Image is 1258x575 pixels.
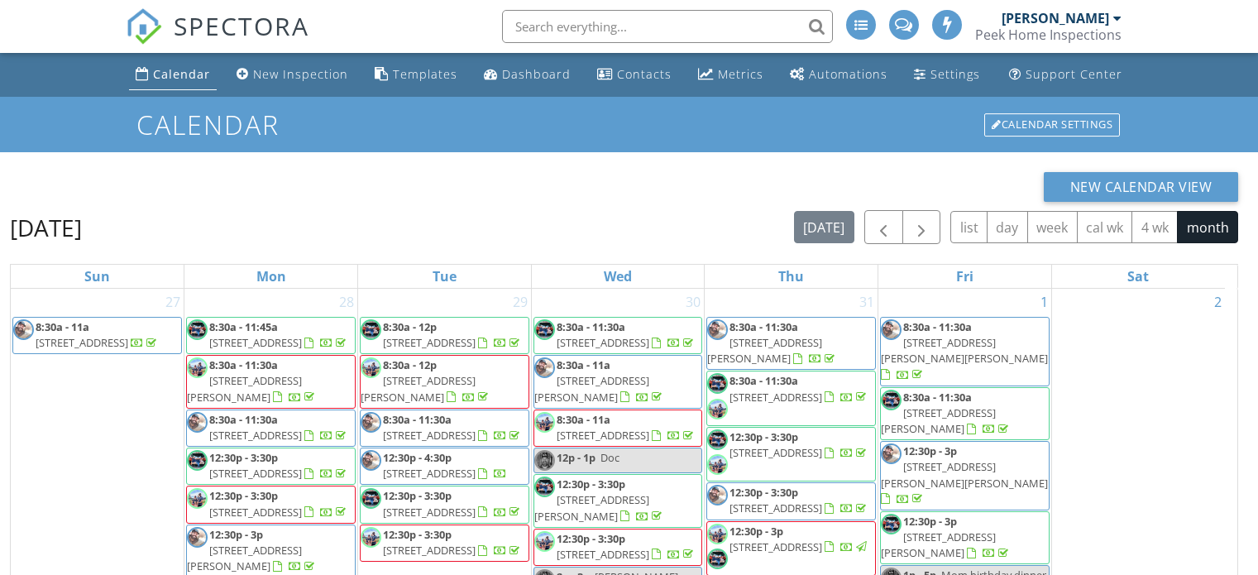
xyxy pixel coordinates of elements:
span: 12:30p - 3:30p [557,531,625,546]
span: [STREET_ADDRESS] [383,466,476,481]
span: [STREET_ADDRESS] [557,335,649,350]
span: 12:30p - 3:30p [209,450,278,465]
span: 8:30a - 11a [557,412,610,427]
span: 8:30a - 11:30a [903,319,972,334]
span: 12:30p - 3p [209,527,263,542]
img: d2ca7be661894a559240ee53c18606e3.jpeg [534,477,555,497]
span: [STREET_ADDRESS] [729,390,822,405]
span: [STREET_ADDRESS] [729,539,822,554]
a: Go to August 1, 2025 [1037,289,1051,315]
span: 12:30p - 3p [903,514,957,529]
a: 8:30a - 11:30a [STREET_ADDRESS][PERSON_NAME] [706,317,876,371]
img: sexappeal.jpg [881,319,902,340]
div: Peek Home Inspections [975,26,1122,43]
div: Calendar Settings [984,113,1120,137]
button: [DATE] [794,211,854,243]
div: Templates [393,66,457,82]
a: 12:30p - 3:30p [STREET_ADDRESS] [209,450,349,481]
a: 8:30a - 11:30a [STREET_ADDRESS][PERSON_NAME] [707,319,838,366]
h2: [DATE] [10,211,82,244]
a: 12:30p - 3:30p [STREET_ADDRESS] [186,448,356,485]
a: 8:30a - 12p [STREET_ADDRESS][PERSON_NAME] [360,355,529,409]
button: week [1027,211,1078,243]
img: sexappeal.jpg [187,527,208,548]
img: d2ca7be661894a559240ee53c18606e3.jpeg [187,450,208,471]
a: 8:30a - 11a [STREET_ADDRESS][PERSON_NAME] [533,355,703,409]
img: sexappeal.jpg [187,412,208,433]
a: 8:30a - 11:30a [STREET_ADDRESS][PERSON_NAME][PERSON_NAME] [881,319,1048,382]
img: sexappeal.jpg [13,319,34,340]
img: thumbnail_img_7565.jpg [707,524,728,544]
a: 8:30a - 11:30a [STREET_ADDRESS][PERSON_NAME] [881,390,1012,436]
span: 12:30p - 3:30p [729,485,798,500]
img: d2ca7be661894a559240ee53c18606e3.jpeg [534,319,555,340]
span: [STREET_ADDRESS] [209,466,302,481]
a: Automations (Advanced) [783,60,894,90]
a: 8:30a - 11a [STREET_ADDRESS] [36,319,160,350]
a: 12:30p - 3:30p [STREET_ADDRESS] [360,525,529,562]
span: [STREET_ADDRESS] [383,505,476,520]
img: sexappeal.jpg [881,443,902,464]
a: 8:30a - 12p [STREET_ADDRESS] [383,319,523,350]
span: [STREET_ADDRESS][PERSON_NAME] [707,335,822,366]
a: Support Center [1002,60,1129,90]
a: Monday [253,265,289,288]
span: 8:30a - 12p [383,319,437,334]
a: Wednesday [600,265,635,288]
img: sexappeal.jpg [534,357,555,378]
span: [STREET_ADDRESS][PERSON_NAME] [187,543,302,573]
span: 8:30a - 11:30a [209,357,278,372]
div: Automations [809,66,887,82]
input: Search everything... [502,10,833,43]
a: Go to July 28, 2025 [336,289,357,315]
img: thumbnail_img_7565.jpg [361,527,381,548]
button: Previous month [864,210,903,244]
a: 8:30a - 11:30a [STREET_ADDRESS] [729,373,869,404]
span: [STREET_ADDRESS] [383,543,476,558]
span: 8:30a - 11:30a [209,412,278,427]
img: sexappeal.jpg [361,450,381,471]
span: 8:30a - 11a [557,357,610,372]
div: Support Center [1026,66,1122,82]
img: thumbnail_img_7565.jpg [187,357,208,378]
a: Settings [907,60,987,90]
a: Tuesday [429,265,460,288]
span: [STREET_ADDRESS][PERSON_NAME] [881,529,996,560]
img: d2ca7be661894a559240ee53c18606e3.jpeg [707,429,728,450]
a: 12:30p - 4:30p [STREET_ADDRESS] [383,450,507,481]
img: d2ca7be661894a559240ee53c18606e3.jpeg [187,319,208,340]
a: 12:30p - 3:30p [STREET_ADDRESS] [533,529,703,566]
span: [STREET_ADDRESS] [36,335,128,350]
a: 8:30a - 11:30a [STREET_ADDRESS] [383,412,523,443]
a: 8:30a - 11a [STREET_ADDRESS] [12,317,182,354]
span: [STREET_ADDRESS] [729,445,822,460]
span: [STREET_ADDRESS][PERSON_NAME] [361,373,476,404]
a: 8:30a - 11:30a [STREET_ADDRESS] [186,410,356,447]
span: [STREET_ADDRESS][PERSON_NAME] [534,492,649,523]
a: 8:30a - 11:30a [STREET_ADDRESS][PERSON_NAME][PERSON_NAME] [880,317,1050,386]
img: thumbnail_img_7565.jpg [707,454,728,475]
button: list [950,211,988,243]
span: 8:30a - 11:30a [903,390,972,405]
a: Dashboard [477,60,577,90]
span: [STREET_ADDRESS] [209,505,302,520]
img: thumbnail_img_7565.jpg [187,488,208,509]
a: 8:30a - 11:30a [STREET_ADDRESS] [557,319,696,350]
a: 8:30a - 11a [STREET_ADDRESS][PERSON_NAME] [534,357,665,404]
span: Doc [600,450,619,465]
span: 8:30a - 12p [383,357,437,372]
span: 8:30a - 11:30a [383,412,452,427]
span: 8:30a - 11a [36,319,89,334]
a: New Inspection [230,60,355,90]
a: Contacts [591,60,678,90]
a: Calendar [129,60,217,90]
a: 8:30a - 11a [STREET_ADDRESS] [533,410,703,447]
span: [STREET_ADDRESS] [383,428,476,443]
span: 12:30p - 4:30p [383,450,452,465]
a: 8:30a - 11:45a [STREET_ADDRESS] [209,319,349,350]
a: 8:30a - 11:30a [STREET_ADDRESS][PERSON_NAME] [187,357,318,404]
div: Calendar [153,66,210,82]
button: 4 wk [1131,211,1178,243]
span: [STREET_ADDRESS] [729,501,822,515]
a: Go to July 30, 2025 [682,289,704,315]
